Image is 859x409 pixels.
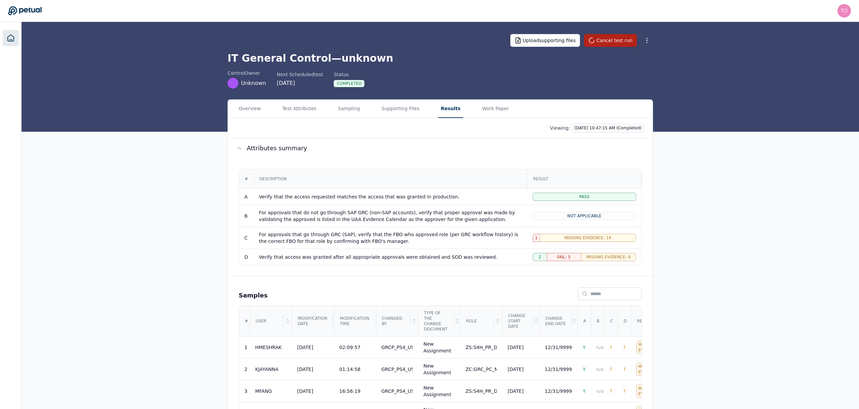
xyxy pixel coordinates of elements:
td: 3 [239,380,250,402]
div: New Assignment [423,384,455,398]
span: Y [583,388,586,394]
div: Missing Evidence [637,385,660,398]
span: Missing Evidence: 14 [564,235,611,241]
button: Uploadsupporting files [510,34,580,47]
div: C [605,306,618,336]
div: A [578,306,591,336]
div: 02:09:57 [339,344,360,351]
button: Cancel test run [584,34,637,47]
td: B [239,205,253,227]
div: For approvals that do not go through SAP GRC (non-SAP accounts), verify that proper approval was ... [259,209,522,223]
div: Missing Evidence [637,363,660,376]
button: [DATE] 10:47:15 AM (Completed) [572,124,645,132]
div: Completed [334,80,365,87]
span: ? [610,388,612,394]
button: Attributes summary [228,138,653,158]
a: Go to Dashboard [8,6,42,15]
div: New Assignment [423,341,455,354]
div: Result [632,306,658,336]
span: 1 [535,235,538,241]
span: Fail: 5 [557,254,571,260]
div: [DATE] [297,366,313,373]
div: Missing Evidence [637,341,660,354]
div: # [239,306,253,336]
button: Overview [236,100,264,118]
div: [DATE] [277,79,323,87]
div: Modification date [293,306,333,336]
span: ? [623,345,625,350]
span: ? [610,345,612,350]
div: 12/31/9999 [545,344,572,351]
div: B [591,306,605,336]
div: Change End Date [540,306,572,336]
div: Changed By [377,306,411,336]
div: New Assignment [423,363,455,376]
div: GRCP_PS4_USR [381,344,413,351]
div: For approvals that go through GRC (SAP), verify that the FBO who approved role (per GRC workflow ... [259,231,522,245]
div: ZS:S4H_PR_D_DISPURCH_0ALL [466,388,497,395]
div: Next Scheduled test [277,71,323,78]
button: More Options [641,34,653,46]
h1: IT General Control — unknown [228,52,653,64]
div: 16:56:19 [339,388,360,395]
span: 2 [539,254,541,260]
a: Dashboard [3,30,19,46]
span: ? [623,367,625,372]
div: Status [334,71,365,78]
div: Modification time [335,306,375,336]
td: 1 [239,336,250,358]
button: Supporting Files [379,100,422,118]
span: Pass [579,194,589,199]
span: Not Applicable [567,213,602,219]
span: Missing Evidence: 8 [586,254,630,260]
div: Type of the Change Document [419,306,454,336]
button: Work Paper [479,100,512,118]
div: Verify that access was granted after all appropriate approvals were obtained and SOD was reviewed. [259,254,522,260]
button: Results [438,100,463,118]
div: 12/31/9999 [545,366,572,373]
td: 2 [239,358,250,380]
span: n/a [596,388,604,394]
div: control Owner [228,70,266,76]
td: D [239,249,253,265]
div: User [250,306,283,336]
span: ? [623,388,625,394]
div: [DATE] [297,344,313,351]
span: n/a [596,345,604,350]
p: Viewing: [550,125,570,131]
div: Role [461,306,494,336]
td: C [239,227,253,249]
div: HMESHRAK [255,344,282,351]
button: Sampling [335,100,363,118]
div: [DATE] [508,388,523,395]
div: [DATE] [508,366,523,373]
div: KJAYANNA [255,366,278,373]
div: [DATE] [297,388,313,395]
span: Attributes summary [247,144,307,153]
div: GRCP_PS4_USR [381,388,413,395]
span: Unknown [241,79,266,87]
div: MFANG [255,388,272,395]
div: 01:14:58 [339,366,360,373]
span: n/a [596,367,604,372]
button: Test Attributes [280,100,319,118]
span: Y [583,367,586,372]
div: D [618,306,632,336]
div: [DATE] [508,344,523,351]
td: A [239,188,253,205]
div: Change Start Date [503,306,534,336]
div: # [239,170,253,188]
div: Description [254,170,527,188]
div: 12/31/9999 [545,388,572,395]
div: Verify that the access requested matches the access that was granted in production. [259,193,522,200]
div: GRCP_PS4_USR [381,366,413,373]
h2: Samples [239,291,268,300]
div: ZC:GRC_PC_M_PCREPORT_0000 [466,366,497,373]
div: Result [528,170,641,188]
div: ZS:S4H_PR_D_DISPURCH_0ALL [466,344,497,351]
span: ? [610,367,612,372]
img: tony.bolasna@amd.com [837,4,851,18]
span: Y [583,345,586,350]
